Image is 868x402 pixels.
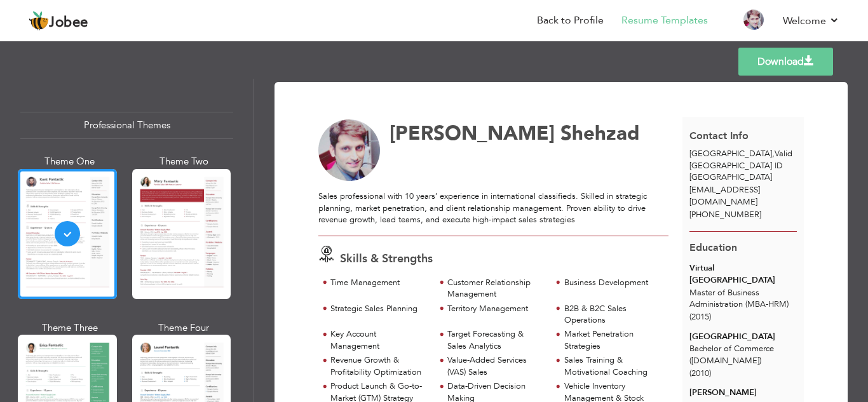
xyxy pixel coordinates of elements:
[689,331,797,343] div: [GEOGRAPHIC_DATA]
[447,354,545,378] div: Value-Added Services (VAS) Sales
[20,155,119,168] div: Theme One
[689,287,789,311] span: Master of Business Administration (MBA-HRM)
[564,277,661,289] div: Business Development
[447,303,545,315] div: Territory Management
[689,148,772,159] span: [GEOGRAPHIC_DATA]
[318,191,668,226] p: Sales professional with 10 years’ experience in international classifieds. Skilled in strategic p...
[682,148,804,184] div: Valid [GEOGRAPHIC_DATA] ID
[447,328,545,352] div: Target Forecasting & Sales Analytics
[447,277,545,300] div: Customer Relationship Management
[689,129,749,143] span: Contact Info
[390,120,555,147] span: [PERSON_NAME]
[29,11,88,31] a: Jobee
[135,155,234,168] div: Theme Two
[564,354,661,378] div: Sales Training & Motivational Coaching
[20,321,119,335] div: Theme Three
[689,368,711,379] span: (2010)
[689,241,737,255] span: Education
[20,112,233,139] div: Professional Themes
[689,184,760,208] span: [EMAIL_ADDRESS][DOMAIN_NAME]
[330,328,428,352] div: Key Account Management
[330,277,428,289] div: Time Management
[743,10,764,30] img: Profile Img
[783,13,839,29] a: Welcome
[560,120,640,147] span: Shehzad
[689,262,797,286] div: Virtual [GEOGRAPHIC_DATA]
[29,11,49,31] img: jobee.io
[689,387,797,399] div: [PERSON_NAME]
[318,119,381,182] img: No image
[689,209,761,220] span: [PHONE_NUMBER]
[689,343,774,366] span: Bachelor of Commerce ([DOMAIN_NAME])
[330,354,428,378] div: Revenue Growth & Profitability Optimization
[537,13,604,28] a: Back to Profile
[738,48,833,76] a: Download
[689,171,772,183] span: [GEOGRAPHIC_DATA]
[564,303,661,326] div: B2B & B2C Sales Operations
[340,251,433,267] span: Skills & Strengths
[49,16,88,30] span: Jobee
[135,321,234,335] div: Theme Four
[621,13,708,28] a: Resume Templates
[564,328,661,352] div: Market Penetration Strategies
[772,148,775,159] span: ,
[330,303,428,315] div: Strategic Sales Planning
[689,311,711,323] span: (2015)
